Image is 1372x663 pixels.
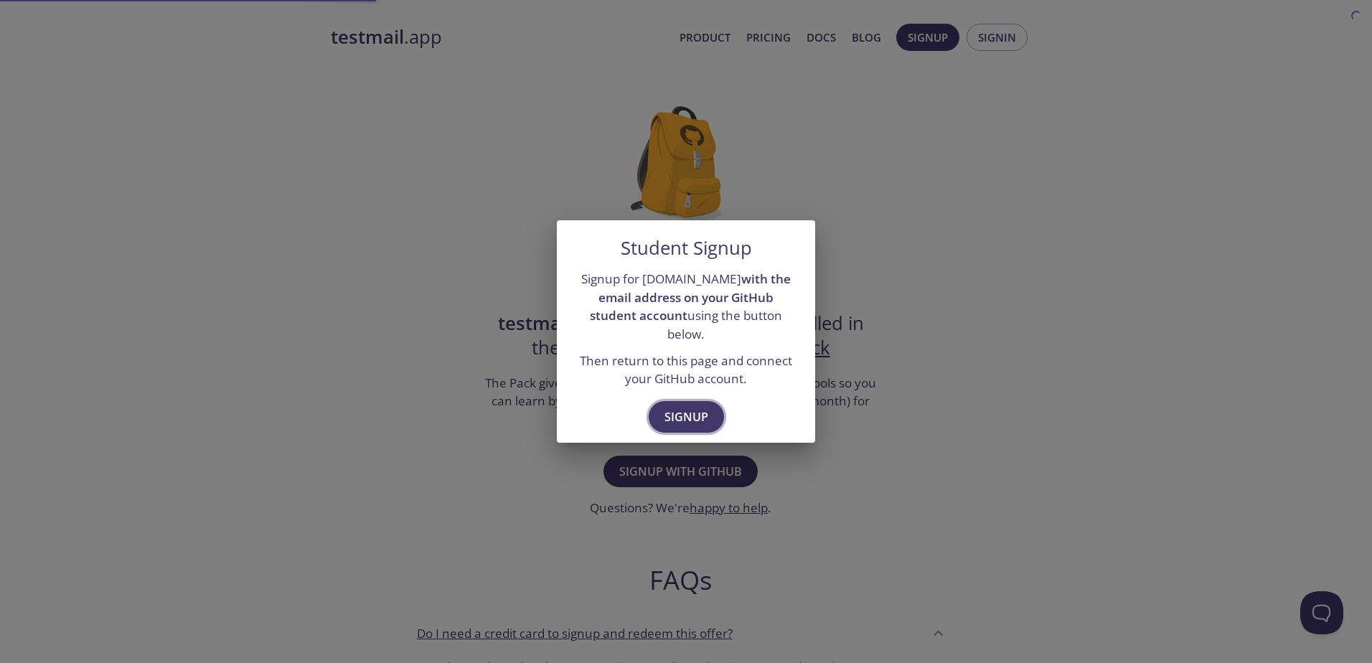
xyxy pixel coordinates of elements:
[621,238,752,259] h5: Student Signup
[574,270,798,344] p: Signup for [DOMAIN_NAME] using the button below.
[590,271,791,324] strong: with the email address on your GitHub student account
[649,401,724,433] button: Signup
[574,352,798,388] p: Then return to this page and connect your GitHub account.
[664,407,708,427] span: Signup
